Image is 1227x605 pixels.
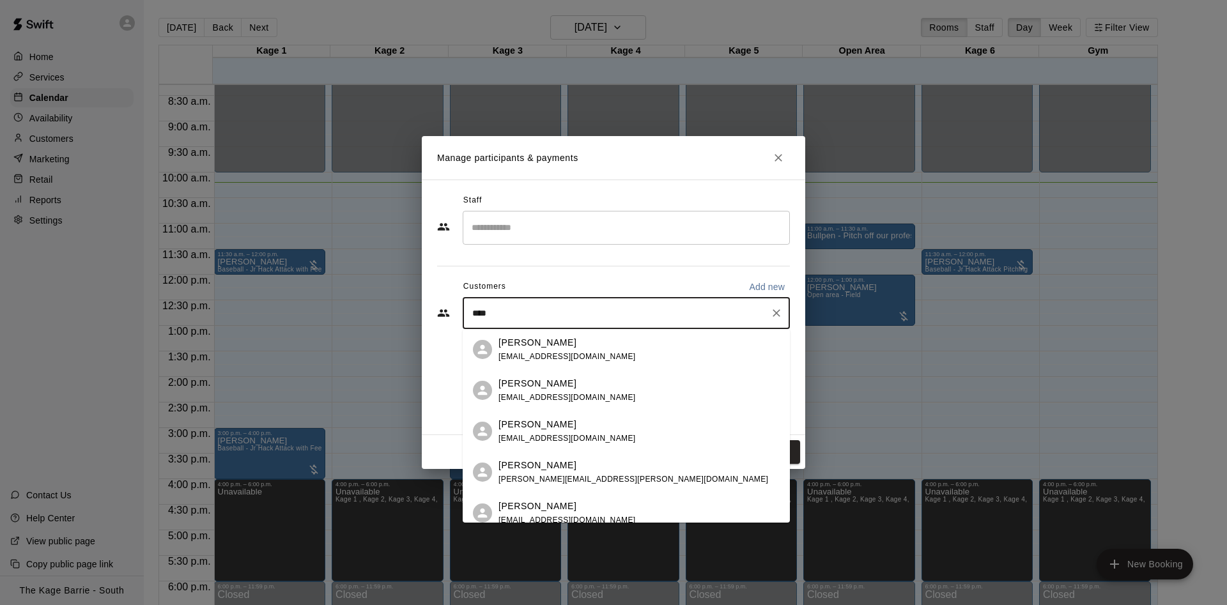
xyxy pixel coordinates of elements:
[498,475,768,484] span: [PERSON_NAME][EMAIL_ADDRESS][PERSON_NAME][DOMAIN_NAME]
[437,220,450,233] svg: Staff
[473,381,492,400] div: alan yousif
[749,280,785,293] p: Add new
[768,304,785,322] button: Clear
[498,377,576,390] p: [PERSON_NAME]
[473,422,492,441] div: Ben Lalancette
[498,500,576,513] p: [PERSON_NAME]
[463,277,506,297] span: Customers
[463,190,482,211] span: Staff
[463,297,790,329] div: Start typing to search customers...
[498,459,576,472] p: [PERSON_NAME]
[498,434,636,443] span: [EMAIL_ADDRESS][DOMAIN_NAME]
[498,516,636,525] span: [EMAIL_ADDRESS][DOMAIN_NAME]
[744,277,790,297] button: Add new
[473,503,492,523] div: ALANNA CERVICE
[498,336,576,349] p: [PERSON_NAME]
[473,340,492,359] div: Alana Letelier
[437,307,450,319] svg: Customers
[498,418,576,431] p: [PERSON_NAME]
[437,151,578,165] p: Manage participants & payments
[498,393,636,402] span: [EMAIL_ADDRESS][DOMAIN_NAME]
[498,352,636,361] span: [EMAIL_ADDRESS][DOMAIN_NAME]
[463,211,790,245] div: Search staff
[473,463,492,482] div: Matt Lalande
[767,146,790,169] button: Close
